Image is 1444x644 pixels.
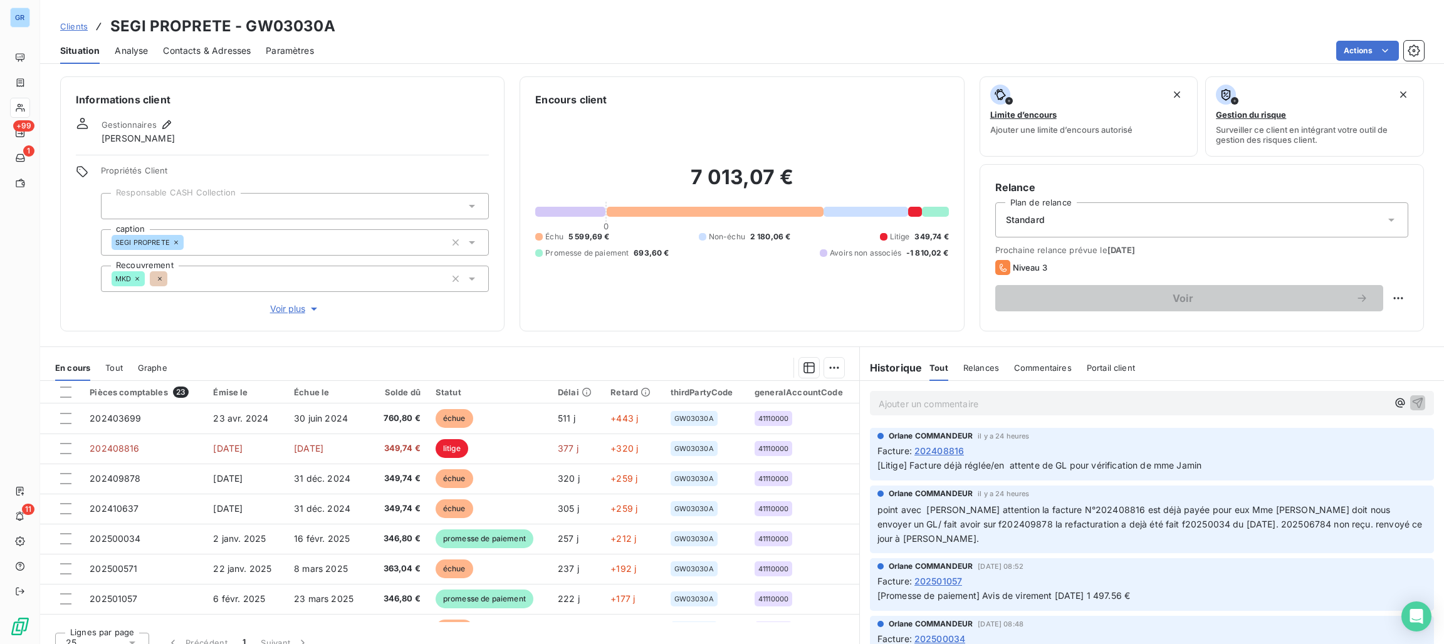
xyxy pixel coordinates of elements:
h6: Encours client [535,92,607,107]
span: 202408816 [90,443,139,454]
span: échue [436,559,473,578]
button: Gestion du risqueSurveiller ce client en intégrant votre outil de gestion des risques client. [1205,76,1424,157]
span: [DATE] 08:52 [978,563,1023,570]
span: [PERSON_NAME] [102,132,175,145]
span: 31 déc. 2024 [294,473,350,484]
span: Clients [60,21,88,31]
span: échue [436,499,473,518]
span: Relances [963,363,999,373]
span: +443 j [610,413,638,423]
span: Tout [929,363,948,373]
span: 22 janv. 2025 [213,563,271,574]
span: Contacts & Adresses [163,44,251,57]
span: Litige [890,231,910,242]
h2: 7 013,07 € [535,165,948,202]
span: -1 810,02 € [906,247,949,259]
span: Facture : [877,574,912,588]
span: 1 [23,145,34,157]
span: échue [436,620,473,638]
span: Ajouter une limite d’encours autorisé [990,125,1133,135]
span: Commentaires [1014,363,1072,373]
span: 2 janv. 2025 [213,533,266,544]
span: [Litige] Facture déjà réglée/en attente de GL pour vérification de mme Jamin [877,460,1202,470]
span: Situation [60,44,100,57]
div: generalAccountCode [755,387,852,397]
span: [DATE] [213,443,243,454]
span: 2 180,06 € [750,231,791,242]
span: Orlane COMMANDEUR [889,561,973,572]
span: 202410637 [90,503,139,514]
span: 349,74 € [375,472,421,485]
span: [DATE] [213,503,243,514]
span: Gestionnaires [102,120,157,130]
span: 202408816 [914,444,964,457]
span: 31 déc. 2024 [294,503,350,514]
span: 222 j [558,593,580,604]
span: Surveiller ce client en intégrant votre outil de gestion des risques client. [1216,125,1413,145]
span: 377 j [558,443,578,454]
span: [DATE] [294,443,323,454]
button: Limite d’encoursAjouter une limite d’encours autorisé [980,76,1198,157]
span: 41110000 [758,535,788,543]
span: 202501057 [90,593,137,604]
span: 349,74 € [375,502,421,515]
span: il y a 24 heures [978,432,1029,440]
span: +259 j [610,503,637,514]
span: 760,80 € [375,412,421,425]
span: En cours [55,363,90,373]
span: litige [436,439,468,458]
span: Voir plus [270,303,320,315]
span: échue [436,469,473,488]
span: 202403699 [90,413,141,423]
span: [DATE] 08:48 [978,620,1023,628]
input: Ajouter une valeur [184,237,194,248]
span: 237 j [558,563,579,574]
button: Actions [1336,41,1399,61]
span: 202500034 [90,533,140,544]
span: 23 mars 2025 [294,593,353,604]
div: Open Intercom Messenger [1401,601,1431,631]
span: point avec [PERSON_NAME] attention la facture N°202408816 est déjà payée pour eux Mme [PERSON_NAM... [877,504,1425,544]
div: Statut [436,387,543,397]
span: Avoirs non associés [830,247,901,259]
span: Échu [545,231,563,242]
h6: Historique [860,360,923,375]
span: Standard [1006,214,1045,226]
span: GW03030A [674,565,714,573]
div: Retard [610,387,655,397]
span: promesse de paiement [436,529,533,548]
span: +320 j [610,443,638,454]
img: Logo LeanPay [10,616,30,636]
button: Voir [995,285,1383,311]
span: Paramètres [266,44,314,57]
span: 0 [604,221,609,231]
span: 41110000 [758,475,788,482]
span: SEGI PROPRETE [115,239,170,246]
span: 511 j [558,413,575,423]
span: 202409878 [90,473,140,484]
input: Ajouter une valeur [112,200,122,212]
span: 346,80 € [375,532,421,545]
span: +99 [13,120,34,132]
span: 8 mars 2025 [294,563,348,574]
div: Délai [558,387,595,397]
span: +192 j [610,563,636,574]
span: 202500571 [90,563,137,574]
input: Ajouter une valeur [167,273,177,284]
span: Promesse de paiement [545,247,629,259]
span: +177 j [610,593,635,604]
span: Limite d’encours [990,110,1057,120]
span: Propriétés Client [101,165,489,183]
span: 693,60 € [634,247,669,259]
span: Prochaine relance prévue le [995,245,1408,255]
span: [Promesse de paiement] Avis de virement [DATE] 1 497.56 € [877,590,1131,601]
span: [DATE] [1107,245,1136,255]
span: 41110000 [758,565,788,573]
span: 41110000 [758,445,788,452]
span: 11 [22,504,34,515]
span: Orlane COMMANDEUR [889,430,973,442]
span: 41110000 [758,505,788,512]
span: GW03030A [674,475,714,482]
span: 41110000 [758,595,788,603]
span: +212 j [610,533,636,544]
